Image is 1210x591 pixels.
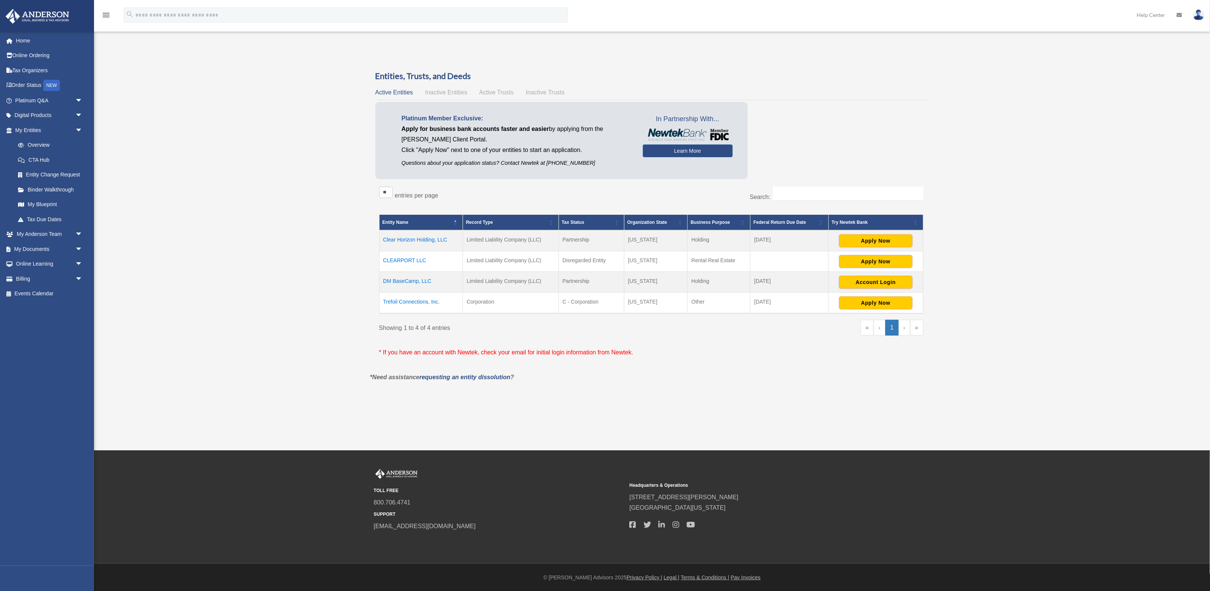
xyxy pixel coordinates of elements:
[402,126,549,132] span: Apply for business bank accounts faster and easier
[402,113,632,124] p: Platinum Member Exclusive:
[839,296,912,309] button: Apply Now
[688,214,750,230] th: Business Purpose: Activate to sort
[374,499,411,506] a: 800.706.4741
[379,230,463,251] td: Clear Horizon Holding, LLC
[839,278,912,284] a: Account Login
[839,276,912,289] button: Account Login
[11,138,87,153] a: Overview
[75,257,90,272] span: arrow_drop_down
[379,272,463,292] td: DM BaseCamp, LLC
[379,347,923,358] p: * If you have an account with Newtek, check your email for initial login information from Newtek.
[75,93,90,108] span: arrow_drop_down
[419,374,510,380] a: requesting an entity dissolution
[374,510,624,518] small: SUPPORT
[11,167,90,182] a: Entity Change Request
[402,124,632,145] p: by applying from the [PERSON_NAME] Client Portal.
[383,220,408,225] span: Entity Name
[885,320,899,336] a: 1
[102,11,111,20] i: menu
[624,230,688,251] td: [US_STATE]
[126,10,134,18] i: search
[5,257,94,272] a: Online Learningarrow_drop_down
[731,574,761,580] a: Pay Invoices
[526,89,565,96] span: Inactive Trusts
[688,230,750,251] td: Holding
[688,272,750,292] td: Holding
[11,152,90,167] a: CTA Hub
[5,78,94,93] a: Order StatusNEW
[750,272,829,292] td: [DATE]
[5,48,94,63] a: Online Ordering
[374,523,476,529] a: [EMAIL_ADDRESS][DOMAIN_NAME]
[627,574,662,580] a: Privacy Policy |
[624,251,688,272] td: [US_STATE]
[861,320,874,336] a: First
[664,574,680,580] a: Legal |
[624,272,688,292] td: [US_STATE]
[624,292,688,313] td: [US_STATE]
[370,374,514,380] em: *Need assistance ?
[899,320,910,336] a: Next
[5,108,94,123] a: Digital Productsarrow_drop_down
[559,230,624,251] td: Partnership
[425,89,467,96] span: Inactive Entities
[374,469,419,479] img: Anderson Advisors Platinum Portal
[559,292,624,313] td: C - Corporation
[750,292,829,313] td: [DATE]
[627,220,667,225] span: Organization State
[379,214,463,230] th: Entity Name: Activate to invert sorting
[479,89,514,96] span: Active Trusts
[102,13,111,20] a: menu
[463,272,559,292] td: Limited Liability Company (LLC)
[5,271,94,286] a: Billingarrow_drop_down
[688,292,750,313] td: Other
[750,230,829,251] td: [DATE]
[402,158,632,168] p: Questions about your application status? Contact Newtek at [PHONE_NUMBER]
[375,70,927,82] h3: Entities, Trusts, and Deeds
[647,129,729,141] img: NewtekBankLogoSM.png
[75,271,90,287] span: arrow_drop_down
[11,212,90,227] a: Tax Due Dates
[3,9,71,24] img: Anderson Advisors Platinum Portal
[395,192,439,199] label: entries per page
[5,242,94,257] a: My Documentsarrow_drop_down
[379,320,646,333] div: Showing 1 to 4 of 4 entries
[5,33,94,48] a: Home
[681,574,729,580] a: Terms & Conditions |
[1193,9,1204,20] img: User Pic
[5,286,94,301] a: Events Calendar
[559,272,624,292] td: Partnership
[5,123,90,138] a: My Entitiesarrow_drop_down
[643,113,733,125] span: In Partnership With...
[5,63,94,78] a: Tax Organizers
[75,227,90,242] span: arrow_drop_down
[463,292,559,313] td: Corporation
[11,197,90,212] a: My Blueprint
[688,251,750,272] td: Rental Real Estate
[374,487,624,495] small: TOLL FREE
[559,251,624,272] td: Disregarded Entity
[463,230,559,251] td: Limited Liability Company (LLC)
[463,251,559,272] td: Limited Liability Company (LLC)
[839,255,912,268] button: Apply Now
[379,292,463,313] td: Trefoil Connections, Inc.
[75,242,90,257] span: arrow_drop_down
[630,494,739,500] a: [STREET_ADDRESS][PERSON_NAME]
[375,89,413,96] span: Active Entities
[829,214,923,230] th: Try Newtek Bank : Activate to sort
[832,218,911,227] div: Try Newtek Bank
[75,108,90,123] span: arrow_drop_down
[75,123,90,138] span: arrow_drop_down
[466,220,493,225] span: Record Type
[43,80,60,91] div: NEW
[874,320,885,336] a: Previous
[5,93,94,108] a: Platinum Q&Aarrow_drop_down
[750,214,829,230] th: Federal Return Due Date: Activate to sort
[562,220,585,225] span: Tax Status
[624,214,688,230] th: Organization State: Activate to sort
[630,482,880,489] small: Headquarters & Operations
[11,182,90,197] a: Binder Walkthrough
[630,504,726,511] a: [GEOGRAPHIC_DATA][US_STATE]
[643,144,733,157] a: Learn More
[753,220,806,225] span: Federal Return Due Date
